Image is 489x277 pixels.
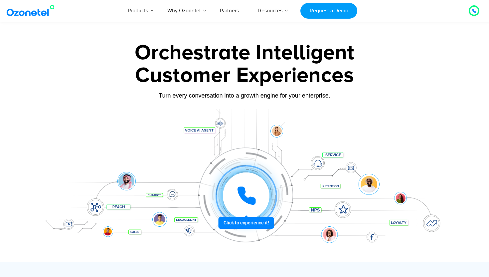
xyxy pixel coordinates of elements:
a: Request a Demo [300,3,357,19]
div: Orchestrate Intelligent [37,42,452,64]
div: Customer Experiences [37,60,452,92]
div: Turn every conversation into a growth engine for your enterprise. [37,92,452,99]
